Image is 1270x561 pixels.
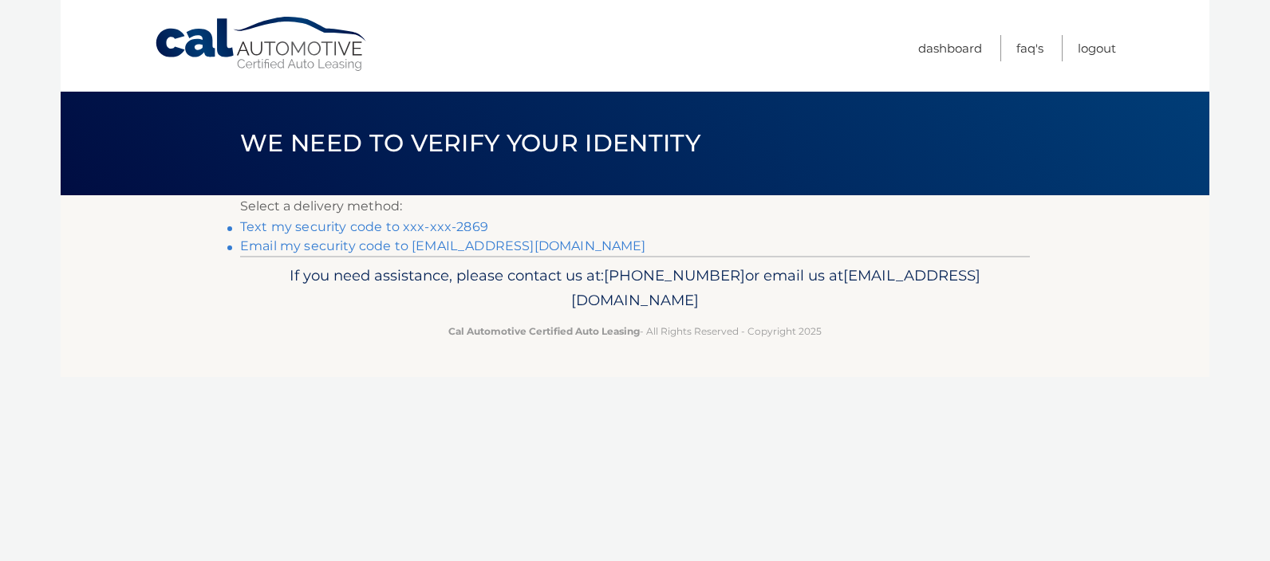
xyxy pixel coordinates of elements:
a: Logout [1078,35,1116,61]
p: - All Rights Reserved - Copyright 2025 [250,323,1020,339]
a: Dashboard [918,35,982,61]
p: Select a delivery method: [240,195,1030,218]
span: [PHONE_NUMBER] [604,266,745,284]
span: We need to verify your identity [240,128,700,158]
strong: Cal Automotive Certified Auto Leasing [448,325,640,337]
a: Cal Automotive [154,16,369,73]
p: If you need assistance, please contact us at: or email us at [250,263,1020,314]
a: Text my security code to xxx-xxx-2869 [240,219,488,234]
a: FAQ's [1016,35,1043,61]
a: Email my security code to [EMAIL_ADDRESS][DOMAIN_NAME] [240,238,646,253]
